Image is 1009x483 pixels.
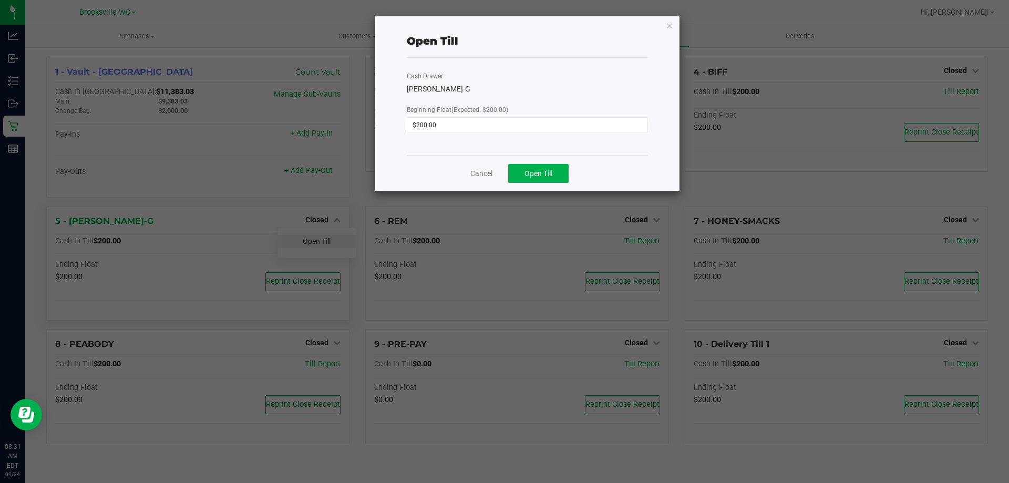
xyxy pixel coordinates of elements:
div: Open Till [407,33,458,49]
button: Open Till [508,164,569,183]
span: Beginning Float [407,106,508,114]
iframe: Resource center [11,399,42,430]
label: Cash Drawer [407,71,443,81]
a: Cancel [470,168,492,179]
div: [PERSON_NAME]-G [407,84,648,95]
span: Open Till [524,169,552,178]
span: (Expected: $200.00) [451,106,508,114]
